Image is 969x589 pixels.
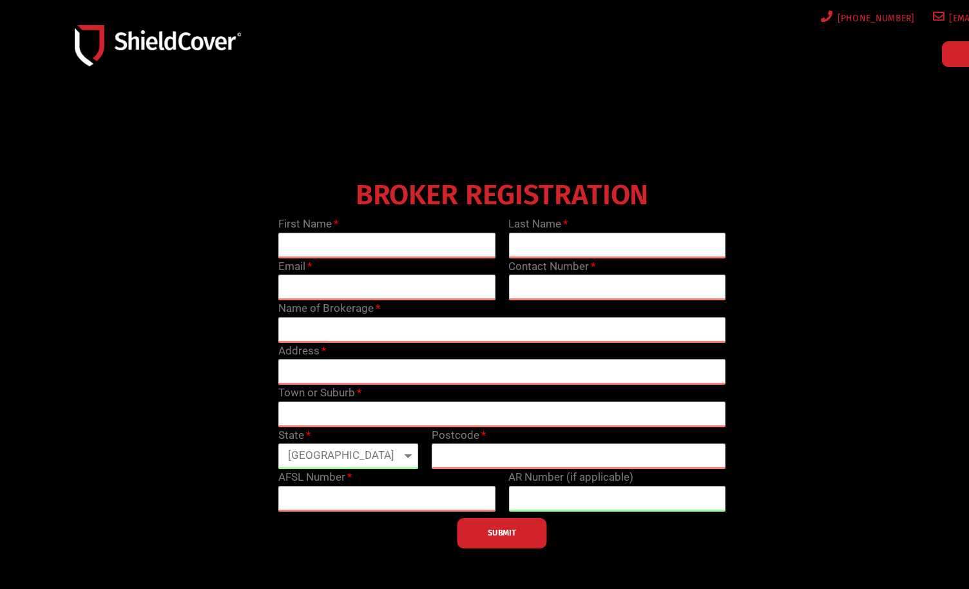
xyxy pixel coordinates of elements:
[508,216,568,233] label: Last Name
[272,188,733,203] h4: BROKER REGISTRATION
[818,10,915,26] a: [PHONE_NUMBER]
[278,343,326,360] label: Address
[508,469,633,486] label: AR Number (if applicable)
[75,25,241,66] img: Shield-Cover-Underwriting-Australia-logo-full
[278,469,352,486] label: AFSL Number
[457,518,547,548] button: SUBMIT
[278,427,311,444] label: State
[508,258,595,275] label: Contact Number
[278,385,361,401] label: Town or Suburb
[278,216,338,233] label: First Name
[833,10,915,26] span: [PHONE_NUMBER]
[432,427,486,444] label: Postcode
[488,532,516,534] span: SUBMIT
[278,258,312,275] label: Email
[278,300,380,317] label: Name of Brokerage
